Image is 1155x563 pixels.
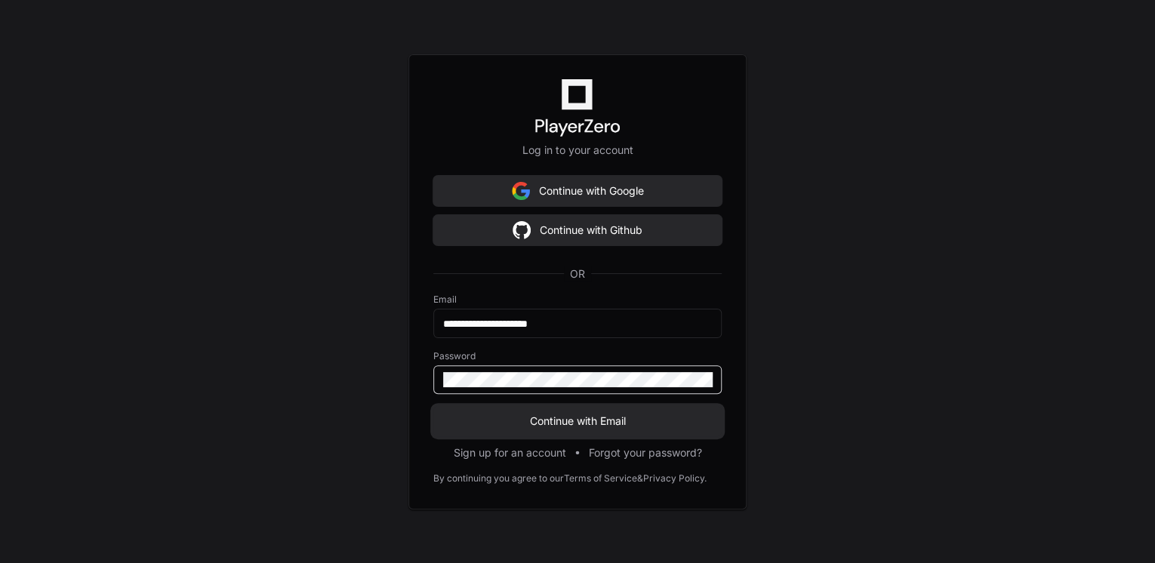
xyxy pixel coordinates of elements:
button: Continue with Email [433,406,722,436]
label: Email [433,294,722,306]
span: Continue with Email [433,414,722,429]
p: Log in to your account [433,143,722,158]
button: Sign up for an account [454,445,566,460]
img: Sign in with google [513,215,531,245]
label: Password [433,350,722,362]
div: By continuing you agree to our [433,472,564,485]
div: & [637,472,643,485]
span: OR [564,266,591,281]
a: Privacy Policy. [643,472,707,485]
button: Forgot your password? [589,445,702,460]
img: Sign in with google [512,176,530,206]
button: Continue with Github [433,215,722,245]
a: Terms of Service [564,472,637,485]
button: Continue with Google [433,176,722,206]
